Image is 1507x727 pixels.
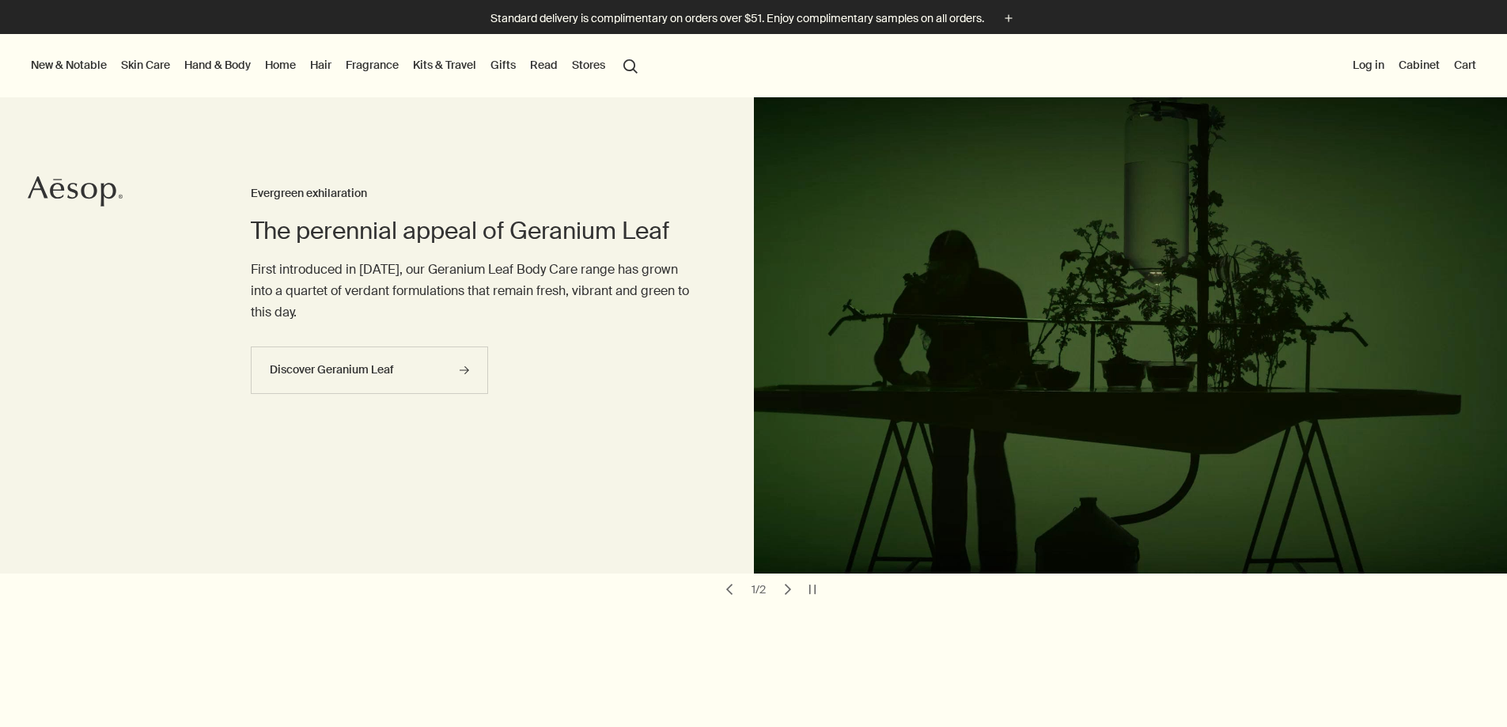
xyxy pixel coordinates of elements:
[28,34,645,97] nav: primary
[777,578,799,600] button: next slide
[181,55,254,75] a: Hand & Body
[1451,55,1479,75] button: Cart
[487,55,519,75] a: Gifts
[28,176,123,207] svg: Aesop
[262,55,299,75] a: Home
[1395,55,1443,75] a: Cabinet
[616,50,645,80] button: Open search
[251,215,690,247] h2: The perennial appeal of Geranium Leaf
[28,176,123,211] a: Aesop
[1350,55,1388,75] button: Log in
[251,184,690,203] h3: Evergreen exhilaration
[343,55,402,75] a: Fragrance
[527,55,561,75] a: Read
[490,10,984,27] p: Standard delivery is complimentary on orders over $51. Enjoy complimentary samples on all orders.
[410,55,479,75] a: Kits & Travel
[251,346,488,394] a: Discover Geranium Leaf
[490,9,1017,28] button: Standard delivery is complimentary on orders over $51. Enjoy complimentary samples on all orders.
[747,582,771,596] div: 1 / 2
[801,578,824,600] button: pause
[1350,34,1479,97] nav: supplementary
[718,578,740,600] button: previous slide
[118,55,173,75] a: Skin Care
[251,259,690,324] p: First introduced in [DATE], our Geranium Leaf Body Care range has grown into a quartet of verdant...
[28,55,110,75] button: New & Notable
[307,55,335,75] a: Hair
[569,55,608,75] button: Stores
